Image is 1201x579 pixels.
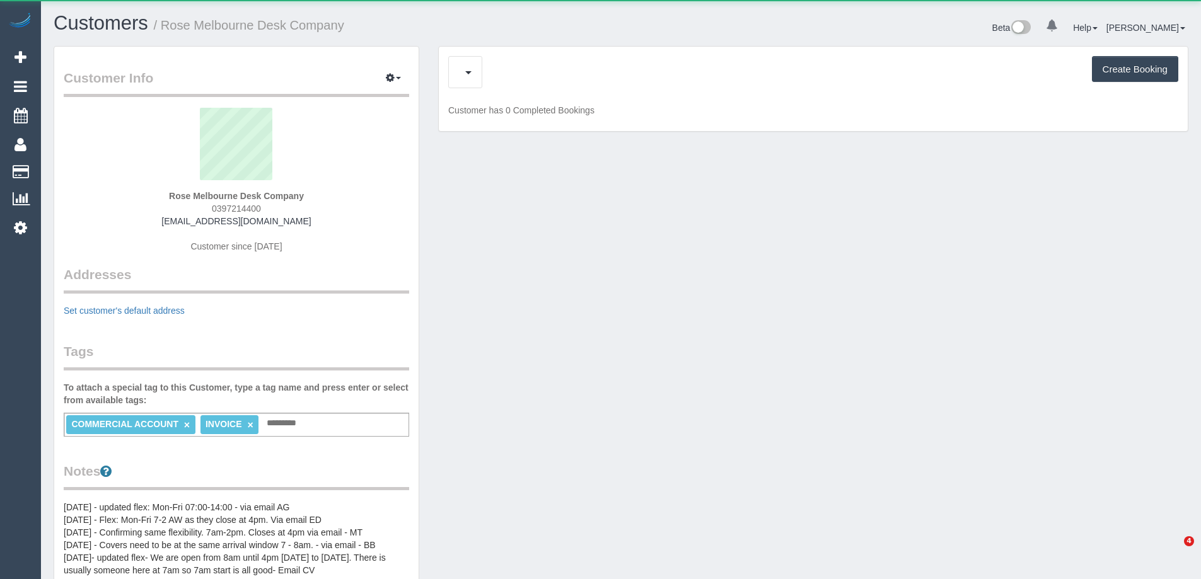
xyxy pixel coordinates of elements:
[206,419,242,429] span: INVOICE
[71,419,178,429] span: COMMERCIAL ACCOUNT
[1092,56,1178,83] button: Create Booking
[64,342,409,370] legend: Tags
[64,381,409,406] label: To attach a special tag to this Customer, type a tag name and press enter or select from availabl...
[161,216,311,226] a: [EMAIL_ADDRESS][DOMAIN_NAME]
[1106,23,1185,33] a: [PERSON_NAME]
[247,420,253,430] a: ×
[1073,23,1098,33] a: Help
[1158,536,1188,566] iframe: Intercom live chat
[992,23,1031,33] a: Beta
[54,12,148,34] a: Customers
[154,18,344,32] small: / Rose Melbourne Desk Company
[1184,536,1194,546] span: 4
[190,241,282,251] span: Customer since [DATE]
[64,306,185,316] a: Set customer's default address
[184,420,190,430] a: ×
[448,104,1178,117] p: Customer has 0 Completed Bookings
[8,13,33,30] img: Automaid Logo
[64,69,409,97] legend: Customer Info
[1010,20,1031,37] img: New interface
[64,462,409,490] legend: Notes
[212,204,261,214] span: 0397214400
[169,191,304,201] strong: Rose Melbourne Desk Company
